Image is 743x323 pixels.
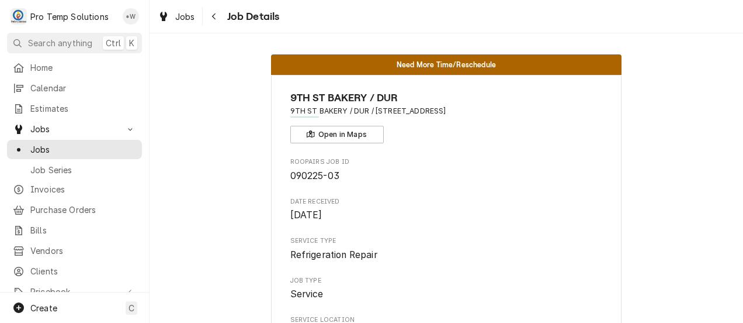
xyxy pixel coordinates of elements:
div: Job Type [290,276,603,301]
span: Create [30,303,57,313]
a: Invoices [7,180,142,199]
span: Pricebook [30,286,119,298]
span: Bills [30,224,136,236]
span: Date Received [290,197,603,207]
div: P [11,8,27,25]
button: Search anythingCtrlK [7,33,142,53]
div: Client Information [290,90,603,143]
span: Roopairs Job ID [290,157,603,167]
span: Service Type [290,248,603,262]
span: Vendors [30,245,136,257]
span: Search anything [28,37,92,49]
span: 090225-03 [290,170,339,181]
div: Pro Temp Solutions's Avatar [11,8,27,25]
div: *Kevin Williams's Avatar [123,8,139,25]
span: Calendar [30,82,136,94]
span: [DATE] [290,209,322,221]
a: Home [7,58,142,77]
a: Go to Jobs [7,119,142,139]
span: Jobs [30,143,136,156]
span: Ctrl [106,37,121,49]
button: Open in Maps [290,126,384,143]
span: Jobs [175,11,195,23]
span: Refrigeration Repair [290,249,377,260]
span: C [129,302,134,314]
a: Job Series [7,160,142,180]
div: Status [271,54,622,75]
a: Clients [7,262,142,281]
span: Date Received [290,208,603,222]
a: Bills [7,221,142,240]
div: Roopairs Job ID [290,157,603,183]
span: Purchase Orders [30,204,136,216]
span: Invoices [30,183,136,195]
span: K [129,37,134,49]
div: Pro Temp Solutions [30,11,109,23]
span: Estimates [30,102,136,115]
span: Job Type [290,287,603,301]
a: Jobs [153,7,200,26]
a: Jobs [7,140,142,159]
a: Estimates [7,99,142,118]
span: Address [290,106,603,116]
span: Roopairs Job ID [290,169,603,183]
span: Job Series [30,164,136,176]
span: Job Details [224,9,280,25]
button: Navigate back [205,7,224,26]
div: Date Received [290,197,603,222]
a: Vendors [7,241,142,260]
span: Name [290,90,603,106]
span: Clients [30,265,136,277]
a: Purchase Orders [7,200,142,219]
span: Job Type [290,276,603,286]
span: Service Type [290,236,603,246]
span: Need More Time/Reschedule [397,61,496,68]
a: Go to Pricebook [7,282,142,301]
span: Jobs [30,123,119,135]
a: Calendar [7,78,142,98]
div: Service Type [290,236,603,262]
span: Home [30,61,136,74]
span: Service [290,288,324,300]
